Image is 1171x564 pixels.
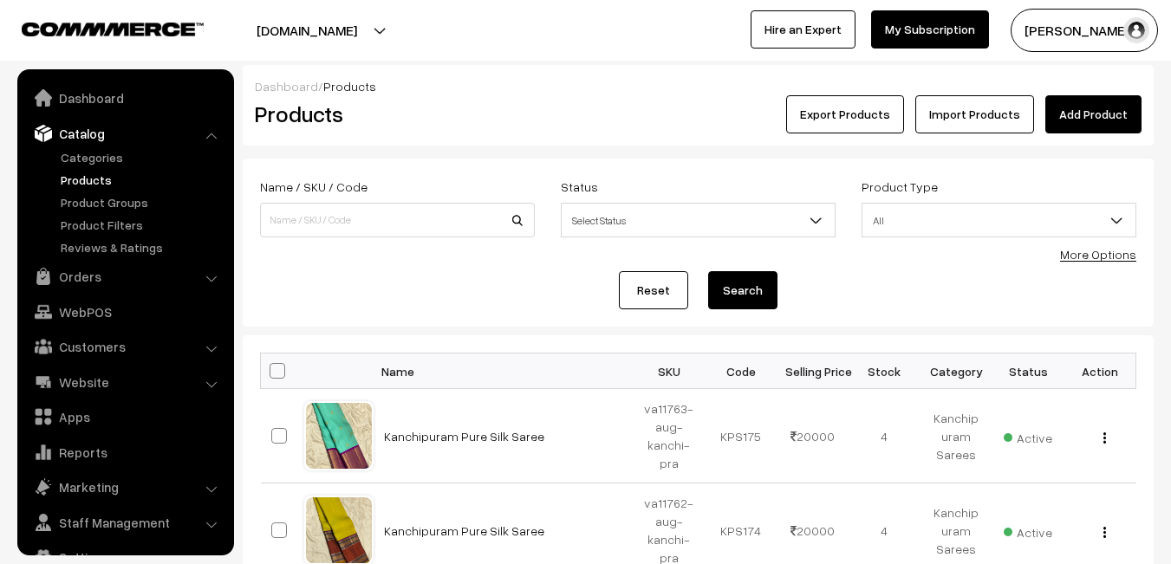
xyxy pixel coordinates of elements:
span: All [862,203,1136,237]
a: Add Product [1045,95,1142,133]
td: 20000 [777,389,849,483]
th: Selling Price [777,353,849,389]
td: Kanchipuram Sarees [921,389,992,483]
a: Apps [22,401,228,432]
span: Select Status [562,205,835,236]
a: Reset [619,271,688,309]
td: va11763-aug-kanchi-pra [634,389,706,483]
a: Customers [22,331,228,362]
span: Products [323,79,376,94]
a: Product Groups [56,193,228,211]
th: Name [374,353,634,389]
span: Active [1004,425,1052,447]
a: Orders [22,261,228,292]
th: Status [992,353,1064,389]
a: More Options [1060,247,1136,262]
a: Staff Management [22,507,228,538]
th: Category [921,353,992,389]
a: Marketing [22,471,228,502]
img: Menu [1103,527,1106,538]
button: [PERSON_NAME] [1011,9,1158,52]
button: [DOMAIN_NAME] [196,9,418,52]
td: KPS175 [705,389,777,483]
a: Dashboard [22,82,228,113]
a: Products [56,171,228,189]
label: Product Type [862,178,938,196]
a: Website [22,366,228,398]
a: Hire an Expert [751,10,855,49]
a: Catalog [22,118,228,149]
div: / [255,77,1142,95]
a: Reports [22,437,228,468]
th: Action [1064,353,1136,389]
a: COMMMERCE [22,17,173,38]
button: Search [708,271,777,309]
th: SKU [634,353,706,389]
input: Name / SKU / Code [260,203,535,237]
a: Kanchipuram Pure Silk Saree [384,429,544,444]
a: WebPOS [22,296,228,327]
a: Kanchipuram Pure Silk Saree [384,523,544,538]
span: All [862,205,1135,236]
a: My Subscription [871,10,989,49]
a: Product Filters [56,216,228,234]
img: Menu [1103,432,1106,444]
h2: Products [255,100,533,127]
a: Dashboard [255,79,318,94]
span: Select Status [561,203,836,237]
img: COMMMERCE [22,23,204,36]
a: Categories [56,148,228,166]
a: Reviews & Ratings [56,238,228,256]
a: Import Products [915,95,1034,133]
button: Export Products [786,95,904,133]
img: user [1123,17,1149,43]
td: 4 [849,389,921,483]
label: Name / SKU / Code [260,178,368,196]
th: Stock [849,353,921,389]
label: Status [561,178,598,196]
span: Active [1004,519,1052,541]
th: Code [705,353,777,389]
